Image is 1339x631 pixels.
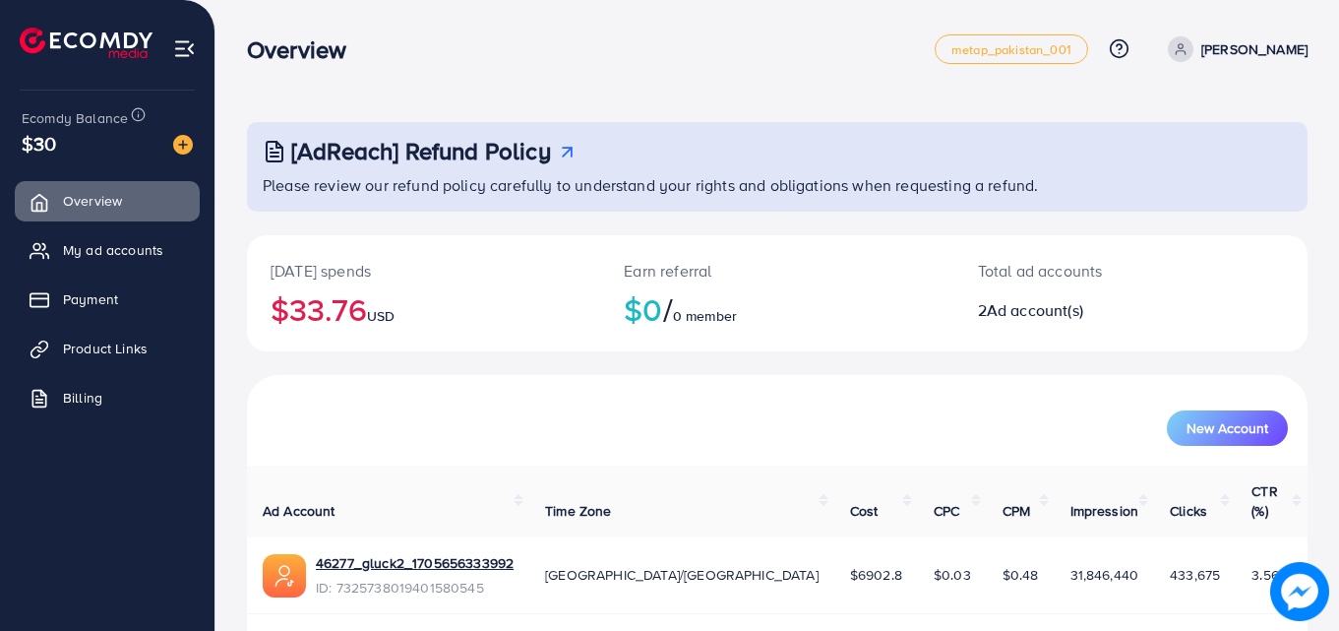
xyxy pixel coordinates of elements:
h3: Overview [247,35,362,64]
span: 3.56 [1251,565,1279,585]
span: My ad accounts [63,240,163,260]
span: CPC [934,501,959,521]
h3: [AdReach] Refund Policy [291,137,551,165]
h2: $0 [624,290,930,328]
p: Please review our refund policy carefully to understand your rights and obligations when requesti... [263,173,1296,197]
img: image [173,135,193,155]
span: Payment [63,289,118,309]
span: 0 member [673,306,737,326]
a: Payment [15,280,200,319]
span: $0.03 [934,565,971,585]
span: $6902.8 [850,565,902,585]
span: Billing [63,388,102,408]
span: $30 [22,129,56,158]
span: 433,675 [1170,565,1220,585]
a: Product Links [15,329,200,368]
p: Total ad accounts [978,259,1196,283]
span: Cost [850,501,879,521]
span: Ecomdy Balance [22,108,128,128]
img: ic-ads-acc.e4c84228.svg [263,554,306,598]
span: / [663,286,673,332]
span: Impression [1070,501,1139,521]
span: 31,846,440 [1070,565,1139,585]
img: image [1270,562,1329,621]
span: Ad account(s) [987,299,1083,321]
span: New Account [1187,421,1268,435]
a: [PERSON_NAME] [1160,36,1308,62]
a: Overview [15,181,200,221]
a: 46277_gluck2_1705656333992 [316,553,514,573]
button: New Account [1167,410,1288,446]
span: CTR (%) [1251,481,1277,521]
span: USD [367,306,395,326]
p: [PERSON_NAME] [1201,37,1308,61]
a: Billing [15,378,200,417]
span: Time Zone [545,501,611,521]
a: My ad accounts [15,230,200,270]
span: Overview [63,191,122,211]
span: Clicks [1170,501,1207,521]
h2: 2 [978,301,1196,320]
span: CPM [1003,501,1030,521]
h2: $33.76 [271,290,577,328]
img: logo [20,28,152,58]
span: ID: 7325738019401580545 [316,578,514,598]
span: Ad Account [263,501,335,521]
p: Earn referral [624,259,930,283]
img: menu [173,37,196,60]
span: $0.48 [1003,565,1039,585]
span: Product Links [63,339,148,358]
span: [GEOGRAPHIC_DATA]/[GEOGRAPHIC_DATA] [545,565,819,585]
a: metap_pakistan_001 [935,34,1088,64]
p: [DATE] spends [271,259,577,283]
span: metap_pakistan_001 [951,43,1071,56]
